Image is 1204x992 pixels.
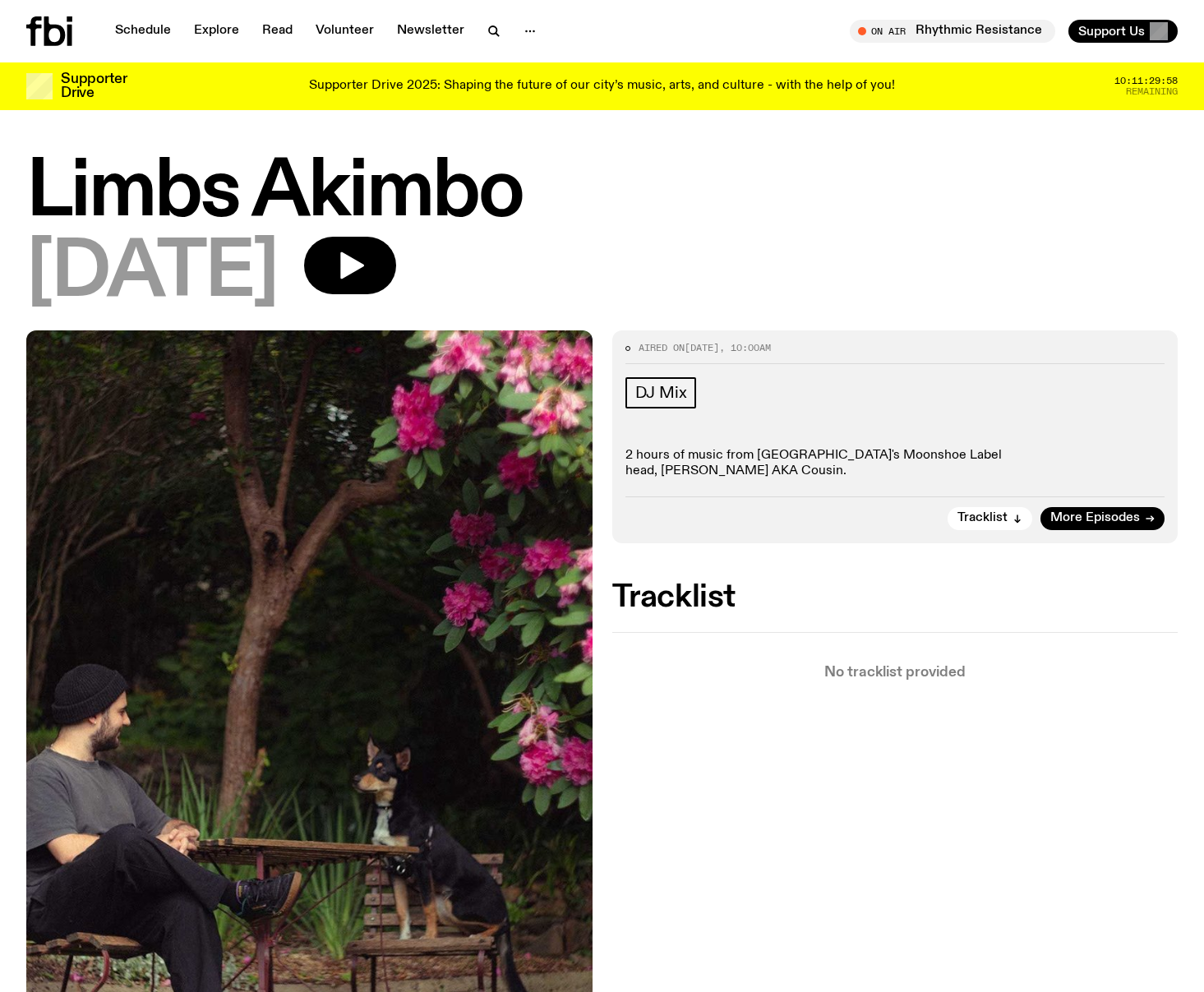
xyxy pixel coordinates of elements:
[719,341,771,354] span: , 10:00am
[685,341,719,354] span: [DATE]
[1050,512,1140,524] span: More Episodes
[612,666,1179,680] p: No tracklist provided
[184,20,249,43] a: Explore
[387,20,474,43] a: Newsletter
[1040,507,1165,530] a: More Episodes
[625,377,697,408] a: DJ Mix
[252,20,302,43] a: Read
[850,20,1055,43] button: On AirRhythmic Resistance
[309,79,895,94] p: Supporter Drive 2025: Shaping the future of our city’s music, arts, and culture - with the help o...
[26,237,278,311] span: [DATE]
[948,507,1032,530] button: Tracklist
[639,341,685,354] span: Aired on
[61,72,127,100] h3: Supporter Drive
[1078,24,1145,39] span: Support Us
[957,512,1008,524] span: Tracklist
[1114,76,1178,85] span: 10:11:29:58
[26,156,1178,230] h1: Limbs Akimbo
[306,20,384,43] a: Volunteer
[625,448,1165,479] p: 2 hours of music from [GEOGRAPHIC_DATA]'s Moonshoe Label head, [PERSON_NAME] AKA Cousin.
[635,384,687,402] span: DJ Mix
[1068,20,1178,43] button: Support Us
[1126,87,1178,96] span: Remaining
[105,20,181,43] a: Schedule
[612,583,1179,612] h2: Tracklist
